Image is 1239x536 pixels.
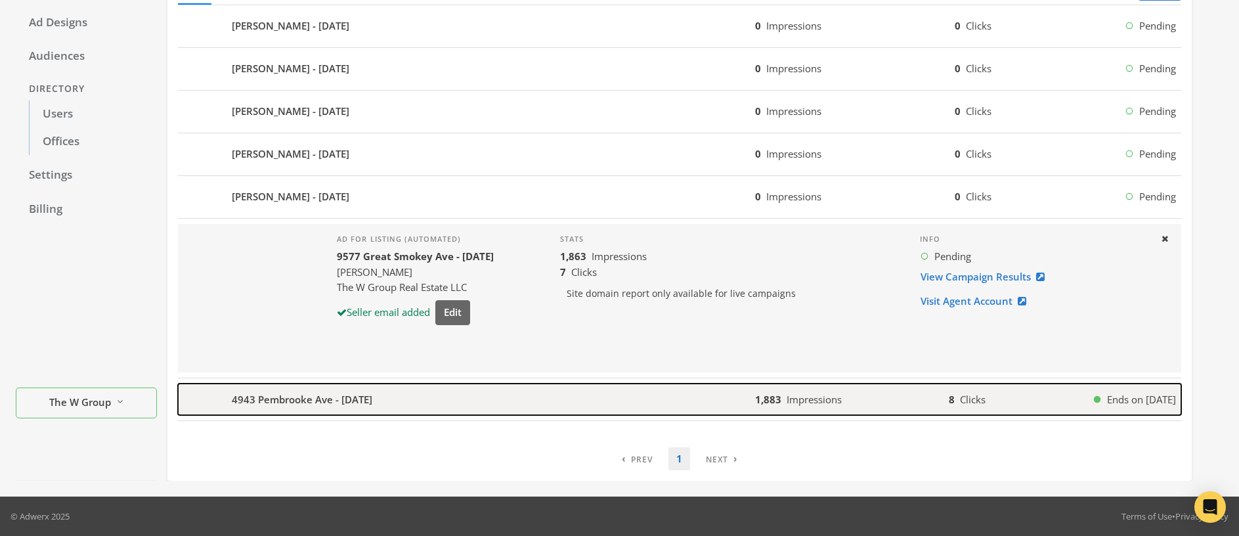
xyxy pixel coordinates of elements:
[232,392,372,407] b: 4943 Pembrooke Ave - [DATE]
[16,162,157,189] a: Settings
[755,62,761,75] b: 0
[920,289,1035,313] a: Visit Agent Account
[949,393,955,406] b: 8
[232,146,349,162] b: [PERSON_NAME] - [DATE]
[766,190,821,203] span: Impressions
[560,250,586,263] b: 1,863
[955,19,961,32] b: 0
[1194,491,1226,523] div: Open Intercom Messenger
[337,280,494,295] div: The W Group Real Estate LLC
[435,300,470,324] button: Edit
[955,104,961,118] b: 0
[755,190,761,203] b: 0
[1139,189,1176,204] span: Pending
[766,104,821,118] span: Impressions
[11,510,70,523] p: © Adwerx 2025
[955,62,961,75] b: 0
[337,305,430,320] div: Seller email added
[1139,18,1176,33] span: Pending
[766,147,821,160] span: Impressions
[178,11,1181,42] button: [PERSON_NAME] - [DATE]0Impressions0ClicksPending
[178,139,1181,170] button: [PERSON_NAME] - [DATE]0Impressions0ClicksPending
[755,19,761,32] b: 0
[766,19,821,32] span: Impressions
[955,190,961,203] b: 0
[337,234,494,244] h4: Ad for listing (automated)
[755,104,761,118] b: 0
[16,43,157,70] a: Audiences
[966,19,991,32] span: Clicks
[337,265,494,280] div: [PERSON_NAME]
[178,53,1181,85] button: [PERSON_NAME] - [DATE]0Impressions0ClicksPending
[966,104,991,118] span: Clicks
[766,62,821,75] span: Impressions
[787,393,842,406] span: Impressions
[232,18,349,33] b: [PERSON_NAME] - [DATE]
[592,250,647,263] span: Impressions
[920,265,1053,289] a: View Campaign Results
[966,190,991,203] span: Clicks
[571,265,597,279] span: Clicks
[1175,510,1228,522] a: Privacy Policy
[1121,510,1228,523] div: •
[560,280,899,307] p: Site domain report only available for live campaigns
[966,147,991,160] span: Clicks
[16,196,157,223] a: Billing
[960,393,986,406] span: Clicks
[1139,146,1176,162] span: Pending
[232,61,349,76] b: [PERSON_NAME] - [DATE]
[49,395,111,410] span: The W Group
[178,96,1181,127] button: [PERSON_NAME] - [DATE]0Impressions0ClicksPending
[1139,61,1176,76] span: Pending
[16,9,157,37] a: Ad Designs
[29,128,157,156] a: Offices
[178,384,1181,415] button: 4943 Pembrooke Ave - [DATE]1,883Impressions8ClicksEnds on [DATE]
[560,234,899,244] h4: Stats
[1121,510,1172,522] a: Terms of Use
[337,250,494,263] b: 9577 Great Smokey Ave - [DATE]
[668,447,690,470] a: 1
[16,77,157,101] div: Directory
[1107,392,1176,407] span: Ends on [DATE]
[560,265,566,279] b: 7
[614,447,745,470] nav: pagination
[232,189,349,204] b: [PERSON_NAME] - [DATE]
[934,249,971,264] span: Pending
[755,147,761,160] b: 0
[178,181,1181,213] button: [PERSON_NAME] - [DATE]0Impressions0ClicksPending
[755,393,781,406] b: 1,883
[232,104,349,119] b: [PERSON_NAME] - [DATE]
[16,388,157,418] button: The W Group
[29,100,157,128] a: Users
[955,147,961,160] b: 0
[920,234,1150,244] h4: Info
[1139,104,1176,119] span: Pending
[966,62,991,75] span: Clicks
